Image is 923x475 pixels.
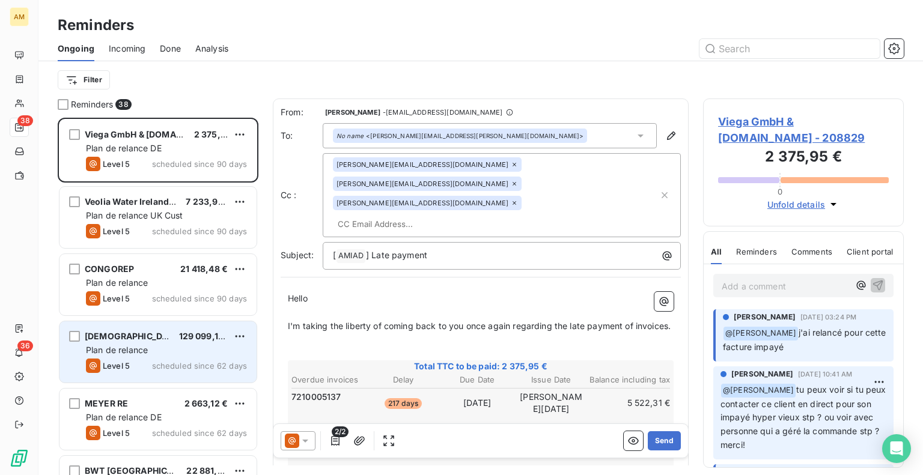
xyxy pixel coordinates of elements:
[385,398,422,409] span: 217 days
[103,159,130,169] span: Level 5
[58,14,134,36] h3: Reminders
[699,39,880,58] input: Search
[152,159,247,169] span: scheduled since 90 days
[337,132,364,140] em: No name
[723,327,798,340] span: @ [PERSON_NAME]
[337,161,508,168] span: [PERSON_NAME][EMAIL_ADDRESS][DOMAIN_NAME]
[10,7,29,26] div: AM
[648,431,681,450] button: Send
[791,247,832,256] span: Comments
[195,43,228,55] span: Analysis
[589,420,671,433] th: Balance including tax
[718,113,889,146] span: Viega GmbH & [DOMAIN_NAME] - 208829
[847,247,893,256] span: Client portal
[366,420,440,433] th: Due Date
[86,345,148,355] span: Plan de relance
[337,132,583,140] div: <[PERSON_NAME][EMAIL_ADDRESS][PERSON_NAME][DOMAIN_NAME]>
[103,226,130,236] span: Level 5
[281,189,323,201] label: Cc :
[86,210,183,220] span: Plan de relance UK Cust
[179,331,243,341] span: 129 099,14 $US
[152,361,247,371] span: scheduled since 62 days
[720,384,889,450] span: tu peux voir si tu peux contacter ce client en direct pour son impayé hyper vieux stp ? ou voir a...
[800,313,856,321] span: [DATE] 03:24 PM
[333,250,336,260] span: [
[337,199,508,207] span: [PERSON_NAME][EMAIL_ADDRESS][DOMAIN_NAME]
[764,198,843,211] button: Unfold details
[152,226,247,236] span: scheduled since 90 days
[17,340,33,351] span: 36
[291,391,341,403] span: 7210005137
[515,374,588,386] th: Issue Date
[281,250,314,260] span: Subject:
[85,264,134,274] span: CONGOREP
[798,371,852,378] span: [DATE] 10:41 AM
[86,143,162,153] span: Plan de relance DE
[325,109,380,116] span: [PERSON_NAME]
[85,196,184,207] span: Veolia Water Ireland Ltd
[337,180,508,187] span: [PERSON_NAME][EMAIL_ADDRESS][DOMAIN_NAME]
[281,106,323,118] span: From:
[711,247,722,256] span: All
[58,43,94,55] span: Ongoing
[186,196,231,207] span: 7 233,95 €
[441,390,514,416] td: [DATE]
[184,398,228,408] span: 2 663,12 €
[160,43,181,55] span: Done
[152,428,247,438] span: scheduled since 62 days
[17,115,33,126] span: 38
[383,109,502,116] span: - [EMAIL_ADDRESS][DOMAIN_NAME]
[882,434,911,463] div: Open Intercom Messenger
[152,294,247,303] span: scheduled since 90 days
[194,129,240,139] span: 2 375,95 €
[723,327,889,352] span: j'ai relancé pour cette facture impayé
[291,374,365,386] th: Overdue invoices
[366,250,427,260] span: ] Late payment
[514,420,587,433] th: Issue Date
[103,361,130,371] span: Level 5
[736,247,776,256] span: Reminders
[337,249,365,263] span: AMIAD
[86,277,148,288] span: Plan de relance
[288,321,671,331] span: I'm taking the liberty of coming back to you once again regarding the late payment of invoices.
[734,312,796,322] span: [PERSON_NAME]
[180,264,228,274] span: 21 418,48 €
[731,369,793,380] span: [PERSON_NAME]
[58,118,258,475] div: grid
[440,420,513,433] th: Due Date
[103,294,130,303] span: Level 5
[589,374,671,386] th: Balance including tax
[291,420,365,433] th: Credit Notes
[58,70,110,89] button: Filter
[71,98,113,110] span: Reminders
[441,374,514,386] th: Due Date
[767,198,825,211] span: Unfold details
[10,449,29,468] img: Logo LeanPay
[85,331,195,341] span: [DEMOGRAPHIC_DATA] SA
[288,293,308,303] span: Hello
[515,390,588,416] td: [PERSON_NAME][DATE]
[109,43,145,55] span: Incoming
[778,187,782,196] span: 0
[290,360,672,372] span: Total TTC to be paid: 2 375,95 €
[332,426,349,437] span: 2/2
[115,99,131,110] span: 38
[86,412,162,422] span: Plan de relance DE
[85,129,219,139] span: Viega GmbH & [DOMAIN_NAME]
[589,390,671,416] td: 5 522,31 €
[103,428,130,438] span: Level 5
[367,374,440,386] th: Delay
[85,398,128,408] span: MEYER RE
[333,215,472,233] input: CC Email Address...
[718,146,889,170] h3: 2 375,95 €
[281,130,323,142] label: To:
[721,384,796,398] span: @ [PERSON_NAME]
